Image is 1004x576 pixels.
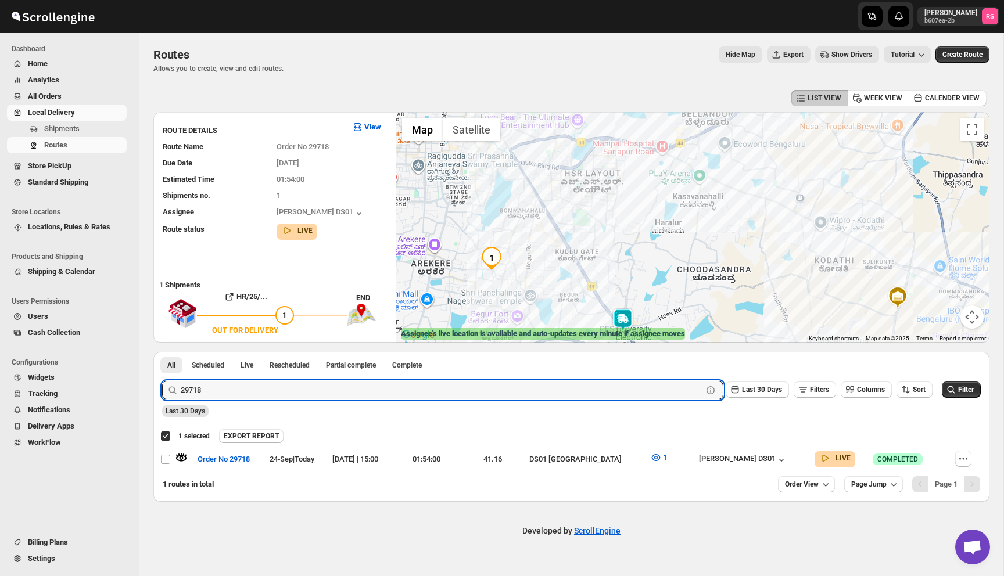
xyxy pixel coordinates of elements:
span: Live [241,361,253,370]
button: All routes [160,357,182,373]
span: Notifications [28,405,70,414]
button: Export [767,46,811,63]
a: Open this area in Google Maps (opens a new window) [399,327,438,343]
span: Hide Map [726,50,755,59]
button: Notifications [7,402,127,418]
button: WEEK VIEW [848,90,909,106]
span: Shipments no. [163,191,210,200]
span: All Orders [28,92,62,100]
button: WorkFlow [7,434,127,451]
span: WEEK VIEW [864,93,902,103]
button: Filters [794,381,836,398]
button: Show satellite imagery [443,118,500,141]
span: Shipments [44,124,80,133]
button: Columns [841,381,892,398]
p: [PERSON_NAME] [924,8,977,17]
span: 1 routes in total [163,480,214,488]
button: Order View [778,476,835,492]
span: Estimated Time [163,175,214,183]
span: LIST VIEW [808,93,841,103]
span: Export [783,50,804,59]
span: Rescheduled [270,361,310,370]
span: Due Date [163,159,192,167]
span: Delivery Apps [28,422,74,430]
span: Last 30 Days [742,386,782,394]
button: Map camera controls [960,305,984,329]
button: [PERSON_NAME] DS01 [277,207,365,219]
button: CALENDER VIEW [909,90,987,106]
span: Scheduled [192,361,224,370]
h3: ROUTE DETAILS [163,125,342,136]
b: HR/25/... [236,292,267,301]
button: EXPORT REPORT [219,429,284,443]
button: Show street map [402,118,443,141]
a: Terms (opens in new tab) [916,335,933,341]
span: Tutorial [891,51,915,59]
span: Store Locations [12,207,131,217]
span: Complete [392,361,422,370]
button: Order No 29718 [191,450,257,469]
button: View [345,118,388,136]
span: Sort [913,386,926,394]
img: shop.svg [168,291,197,336]
span: Billing Plans [28,538,68,546]
button: Map action label [719,46,762,63]
span: Cash Collection [28,328,80,337]
span: Page Jump [851,480,887,489]
span: All [167,361,175,370]
span: Last 30 Days [166,407,205,415]
span: Tracking [28,389,58,398]
span: Routes [153,48,189,62]
div: 1 [480,247,503,270]
b: 1 Shipments [153,275,200,289]
div: DS01 [GEOGRAPHIC_DATA] [529,453,643,465]
button: LIVE [819,452,851,464]
span: EXPORT REPORT [224,431,279,441]
button: Shipments [7,121,127,137]
span: Create Route [942,50,983,59]
button: Tracking [7,386,127,402]
span: Dashboard [12,44,131,53]
button: Users [7,308,127,325]
span: 1 [277,191,281,200]
span: Store PickUp [28,161,71,170]
span: 1 [282,311,286,319]
button: Create Route [935,46,989,63]
span: COMPLETED [877,455,918,464]
button: LIST VIEW [791,90,848,106]
img: trip_end.png [347,304,376,326]
button: Shipping & Calendar [7,264,127,280]
button: Routes [7,137,127,153]
button: Settings [7,550,127,567]
img: Google [399,327,438,343]
b: 1 [953,480,958,488]
p: b607ea-2b [924,17,977,24]
text: RS [986,13,994,20]
div: OUT FOR DELIVERY [212,325,278,336]
button: Tutorial [884,46,931,63]
span: Widgets [28,373,55,381]
a: ScrollEngine [574,526,621,535]
span: Partial complete [326,361,376,370]
div: END [356,292,390,304]
button: [PERSON_NAME] DS01 [699,454,787,466]
span: Order View [785,480,819,489]
span: 24-Sep | Today [270,455,314,463]
span: Shipping & Calendar [28,267,95,276]
a: Report a map error [940,335,986,341]
span: [DATE] [277,159,299,167]
span: Romil Seth [982,8,998,24]
span: Users [28,312,48,321]
b: LIVE [836,454,851,462]
button: Toggle fullscreen view [960,118,984,141]
button: Last 30 Days [726,381,789,398]
span: 1 [663,453,667,462]
button: Analytics [7,72,127,88]
span: 1 selected [178,431,210,441]
div: 41.16 [463,453,522,465]
img: ScrollEngine [9,2,96,31]
div: Open chat [955,530,990,564]
span: Page [935,480,958,488]
button: Locations, Rules & Rates [7,219,127,235]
